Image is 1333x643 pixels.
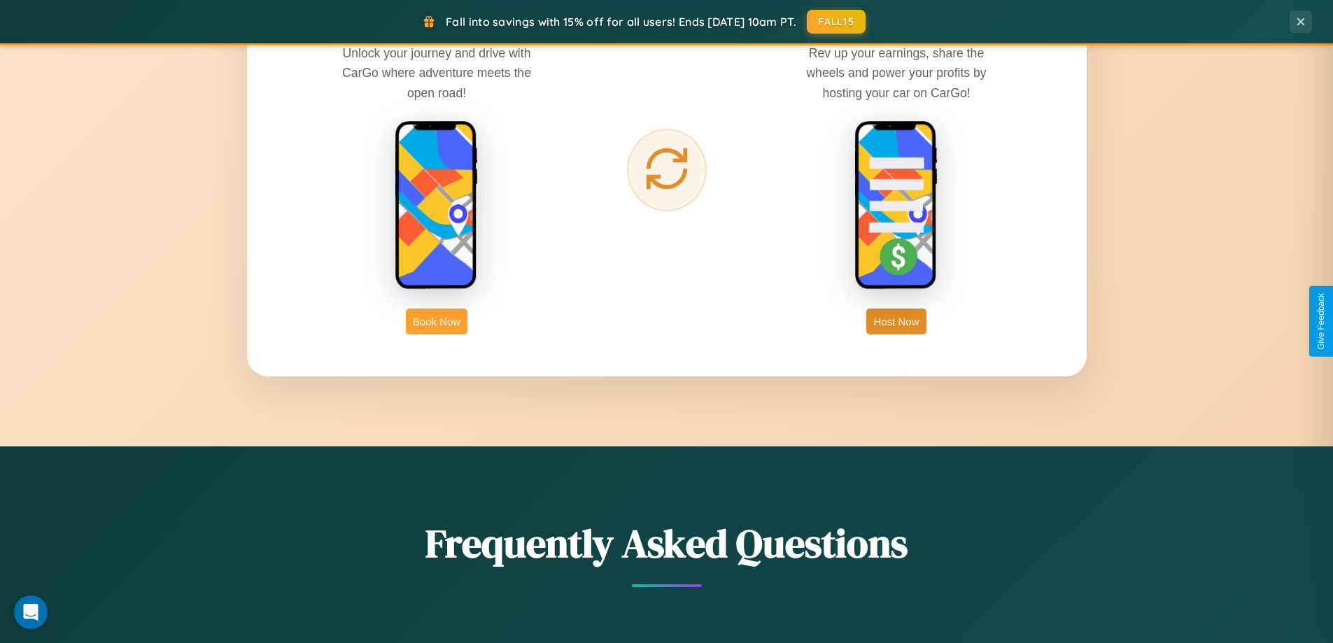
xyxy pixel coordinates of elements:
button: Book Now [406,309,467,334]
img: rent phone [395,120,479,291]
div: Open Intercom Messenger [14,595,48,629]
h2: Frequently Asked Questions [247,516,1087,570]
span: Fall into savings with 15% off for all users! Ends [DATE] 10am PT. [446,15,796,29]
p: Unlock your journey and drive with CarGo where adventure meets the open road! [332,43,542,102]
img: host phone [854,120,938,291]
div: Give Feedback [1316,293,1326,350]
p: Rev up your earnings, share the wheels and power your profits by hosting your car on CarGo! [791,43,1001,102]
button: Host Now [866,309,926,334]
button: FALL15 [807,10,866,34]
